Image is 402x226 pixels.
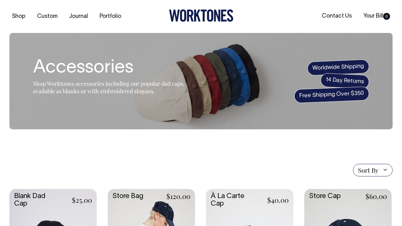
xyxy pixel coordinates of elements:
span: 0 [383,13,390,20]
span: Free Shipping Over $350 [294,86,369,103]
a: Contact Us [319,11,354,21]
span: Shop Worktones accessories including our popular dad caps, available as blanks or with embroidere... [33,80,185,95]
span: Worldwide Shipping [307,59,369,75]
a: Custom [35,11,60,22]
a: Portfolio [97,11,124,22]
a: Shop [9,11,28,22]
a: Journal [67,11,90,22]
a: Your Bill0 [361,11,393,21]
span: Sort By [358,166,378,174]
h1: Accessories [33,58,190,78]
span: 14 Day Returns [320,73,369,89]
